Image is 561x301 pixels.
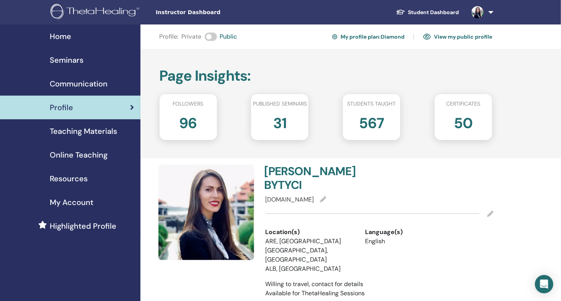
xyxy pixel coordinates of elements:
[266,228,300,237] span: Location(s)
[266,280,364,288] span: Willing to travel, contact for details
[423,33,431,40] img: eye.svg
[454,111,473,132] h2: 50
[158,164,254,260] img: default.jpg
[160,67,493,85] h2: Page Insights :
[390,5,465,20] a: Student Dashboard
[332,31,404,43] a: My profile plan:Diamond
[332,33,338,41] img: cog.svg
[50,125,117,137] span: Teaching Materials
[253,100,307,108] span: Published seminars
[396,9,405,15] img: graduation-cap-white.svg
[50,102,73,113] span: Profile
[359,111,384,132] h2: 567
[50,78,108,89] span: Communication
[273,111,287,132] h2: 31
[50,54,83,66] span: Seminars
[365,228,453,237] div: Language(s)
[266,246,354,264] li: [GEOGRAPHIC_DATA], [GEOGRAPHIC_DATA]
[220,32,237,41] span: Public
[266,289,365,297] span: Available for ThetaHealing Sessions
[50,173,88,184] span: Resources
[50,220,116,232] span: Highlighted Profile
[50,149,108,161] span: Online Teaching
[160,32,179,41] span: Profile :
[50,31,71,42] span: Home
[156,8,271,16] span: Instructor Dashboard
[347,100,396,108] span: Students taught
[266,264,354,273] li: ALB, [GEOGRAPHIC_DATA]
[173,100,204,108] span: Followers
[264,164,375,192] h4: [PERSON_NAME] BYTYCI
[365,237,453,246] li: English
[179,111,197,132] h2: 96
[51,4,142,21] img: logo.png
[423,31,492,43] a: View my public profile
[471,6,484,18] img: default.jpg
[182,32,202,41] span: Private
[535,275,553,293] div: Open Intercom Messenger
[50,197,93,208] span: My Account
[266,195,314,203] span: [DOMAIN_NAME]
[266,237,354,246] li: ARE, [GEOGRAPHIC_DATA]
[446,100,480,108] span: Certificates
